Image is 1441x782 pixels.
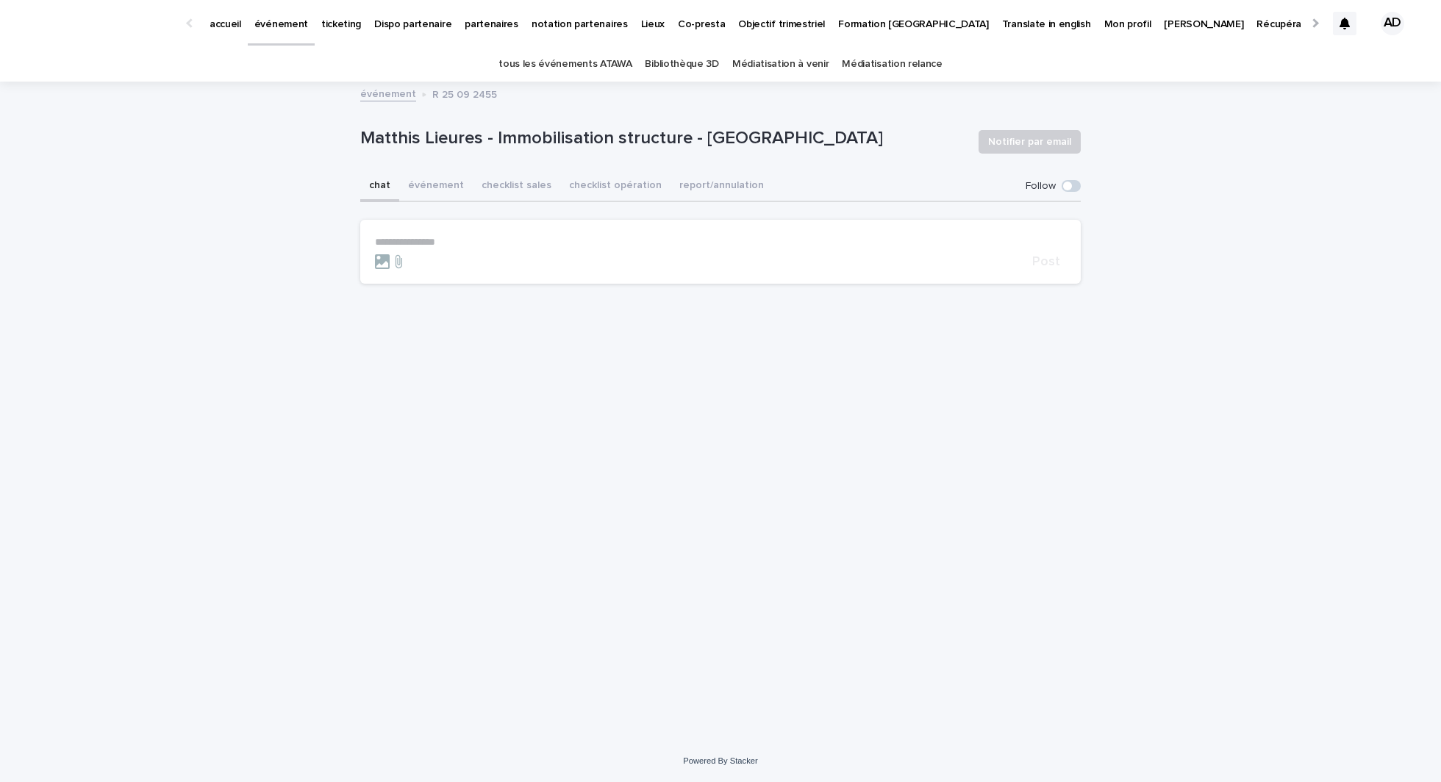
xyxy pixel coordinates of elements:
p: Follow [1026,180,1056,193]
button: chat [360,171,399,202]
button: checklist opération [560,171,671,202]
a: tous les événements ATAWA [498,47,632,82]
button: report/annulation [671,171,773,202]
a: Médiatisation relance [842,47,943,82]
a: Médiatisation à venir [732,47,829,82]
a: événement [360,85,416,101]
span: Post [1032,255,1060,268]
p: Matthis Lieures - Immobilisation structure - [GEOGRAPHIC_DATA] [360,128,967,149]
button: événement [399,171,473,202]
img: Ls34BcGeRexTGTNfXpUC [29,9,172,38]
button: Post [1026,255,1066,268]
a: Powered By Stacker [683,756,757,765]
a: Bibliothèque 3D [645,47,718,82]
button: checklist sales [473,171,560,202]
div: AD [1381,12,1404,35]
span: Notifier par email [988,134,1071,149]
p: R 25 09 2455 [432,85,497,101]
button: Notifier par email [979,130,1081,154]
